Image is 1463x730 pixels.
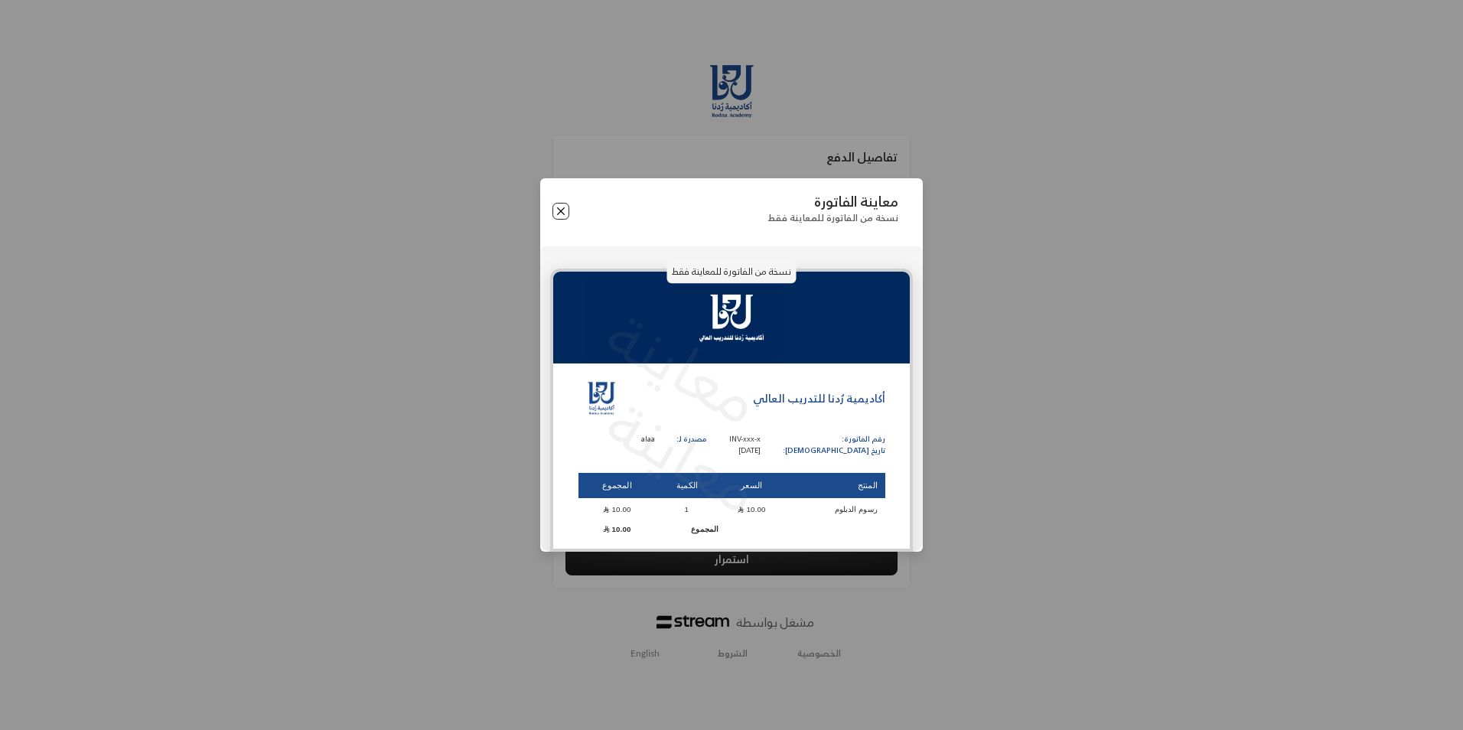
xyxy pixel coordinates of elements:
[578,376,624,422] img: Logo
[578,521,657,536] td: 10.00
[784,500,885,520] td: رسوم الدبلوم
[578,471,885,539] table: Products
[783,434,885,445] p: رقم الفاتورة:
[667,259,797,283] p: نسخة من الفاتورة للمعاينة فقط
[767,212,898,223] p: نسخة من الفاتورة للمعاينة فقط
[784,473,885,498] th: المنتج
[578,500,657,520] td: 10.00
[753,391,885,407] p: أكاديمية رُدنا للتدريب العالي
[783,445,885,457] p: تاريخ [DEMOGRAPHIC_DATA]:
[553,272,910,363] img: header_pzibz.png
[656,521,718,536] td: المجموع
[578,434,655,445] p: alaa
[578,473,657,498] th: المجموع
[591,376,777,536] p: معاينة
[552,203,569,220] button: Close
[591,287,777,448] p: معاينة
[767,194,898,210] p: معاينة الفاتورة
[718,500,784,520] td: 10.00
